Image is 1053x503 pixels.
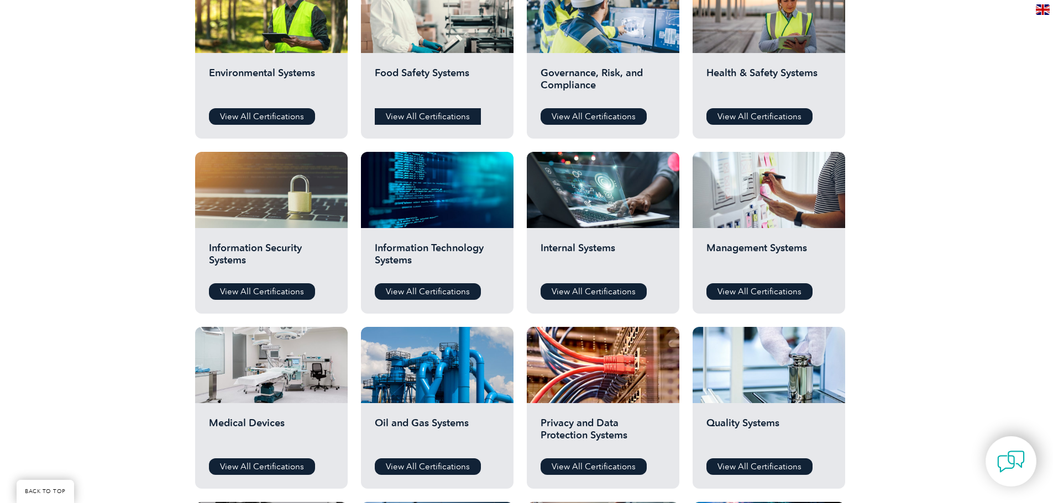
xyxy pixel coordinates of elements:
a: View All Certifications [706,458,813,475]
h2: Privacy and Data Protection Systems [541,417,666,450]
h2: Information Technology Systems [375,242,500,275]
a: View All Certifications [375,283,481,300]
a: View All Certifications [541,283,647,300]
h2: Internal Systems [541,242,666,275]
a: View All Certifications [209,283,315,300]
a: View All Certifications [375,458,481,475]
h2: Environmental Systems [209,67,334,100]
a: BACK TO TOP [17,480,74,503]
h2: Health & Safety Systems [706,67,831,100]
h2: Oil and Gas Systems [375,417,500,450]
a: View All Certifications [541,458,647,475]
a: View All Certifications [706,108,813,125]
img: contact-chat.png [997,448,1025,475]
a: View All Certifications [706,283,813,300]
h2: Governance, Risk, and Compliance [541,67,666,100]
h2: Management Systems [706,242,831,275]
h2: Food Safety Systems [375,67,500,100]
a: View All Certifications [209,458,315,475]
h2: Quality Systems [706,417,831,450]
h2: Medical Devices [209,417,334,450]
a: View All Certifications [541,108,647,125]
a: View All Certifications [209,108,315,125]
a: View All Certifications [375,108,481,125]
img: en [1036,4,1050,15]
h2: Information Security Systems [209,242,334,275]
